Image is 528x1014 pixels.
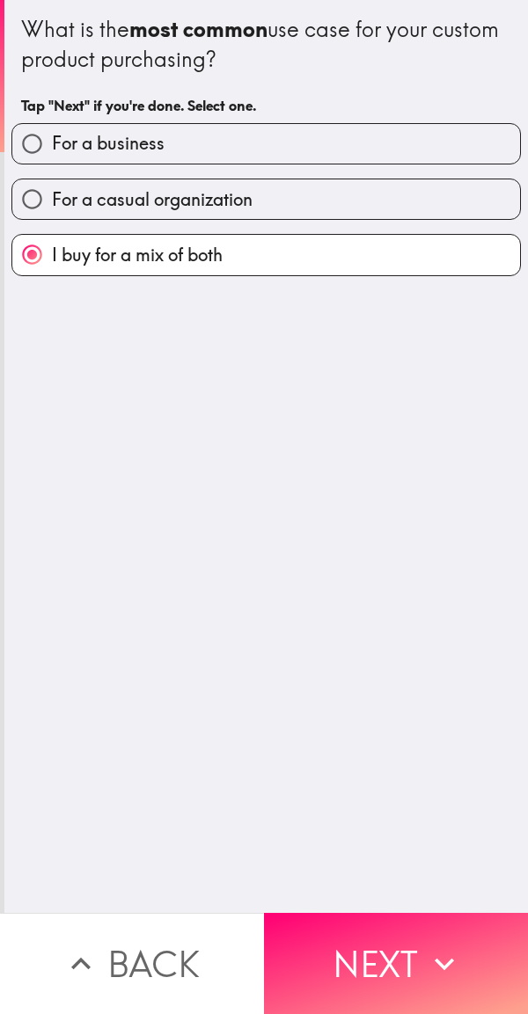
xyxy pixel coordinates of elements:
button: I buy for a mix of both [12,235,520,274]
h6: Tap "Next" if you're done. Select one. [21,96,511,115]
span: I buy for a mix of both [52,243,223,267]
span: For a business [52,131,165,156]
div: What is the use case for your custom product purchasing? [21,15,511,74]
button: For a casual organization [12,179,520,219]
b: most common [129,16,268,42]
span: For a casual organization [52,187,253,212]
button: For a business [12,124,520,164]
button: Next [264,913,528,1014]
